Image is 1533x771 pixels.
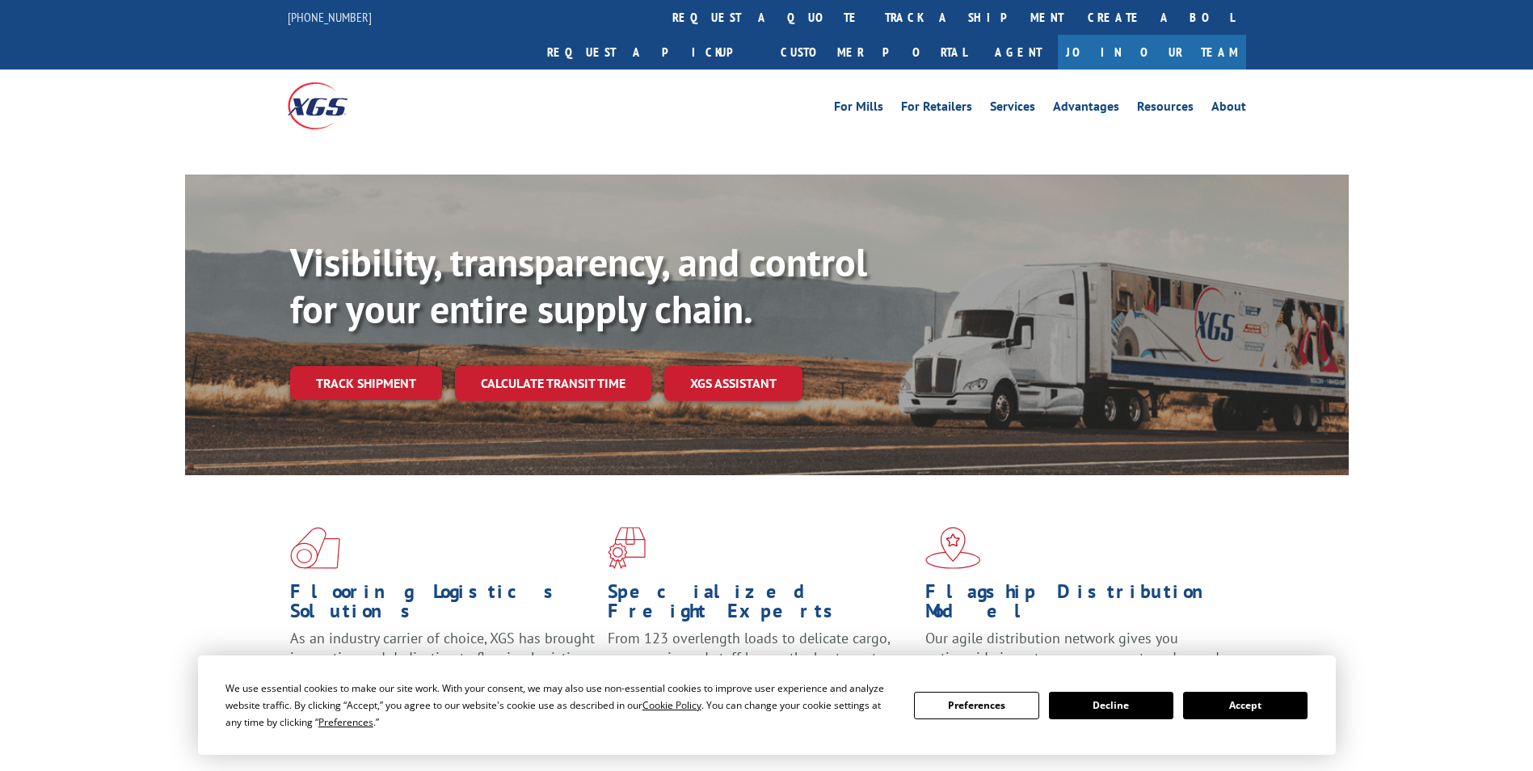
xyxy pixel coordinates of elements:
h1: Flagship Distribution Model [925,582,1231,629]
button: Decline [1049,692,1173,719]
p: From 123 overlength loads to delicate cargo, our experienced staff knows the best way to move you... [608,629,913,701]
a: Agent [979,35,1058,70]
a: About [1211,100,1246,118]
a: Advantages [1053,100,1119,118]
img: xgs-icon-focused-on-flooring-red [608,527,646,569]
h1: Flooring Logistics Solutions [290,582,596,629]
a: Services [990,100,1035,118]
img: xgs-icon-total-supply-chain-intelligence-red [290,527,340,569]
h1: Specialized Freight Experts [608,582,913,629]
b: Visibility, transparency, and control for your entire supply chain. [290,237,867,334]
span: Our agile distribution network gives you nationwide inventory management on demand. [925,629,1223,667]
img: xgs-icon-flagship-distribution-model-red [925,527,981,569]
div: We use essential cookies to make our site work. With your consent, we may also use non-essential ... [225,680,895,731]
a: Join Our Team [1058,35,1246,70]
a: Calculate transit time [455,366,651,401]
a: For Retailers [901,100,972,118]
a: For Mills [834,100,883,118]
a: Customer Portal [769,35,979,70]
button: Preferences [914,692,1038,719]
span: Cookie Policy [642,698,701,712]
button: Accept [1183,692,1308,719]
span: Preferences [318,715,373,729]
a: Request a pickup [535,35,769,70]
div: Cookie Consent Prompt [198,655,1336,755]
a: Track shipment [290,366,442,400]
a: XGS ASSISTANT [664,366,802,401]
a: Resources [1137,100,1194,118]
a: [PHONE_NUMBER] [288,9,372,25]
span: As an industry carrier of choice, XGS has brought innovation and dedication to flooring logistics... [290,629,595,686]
